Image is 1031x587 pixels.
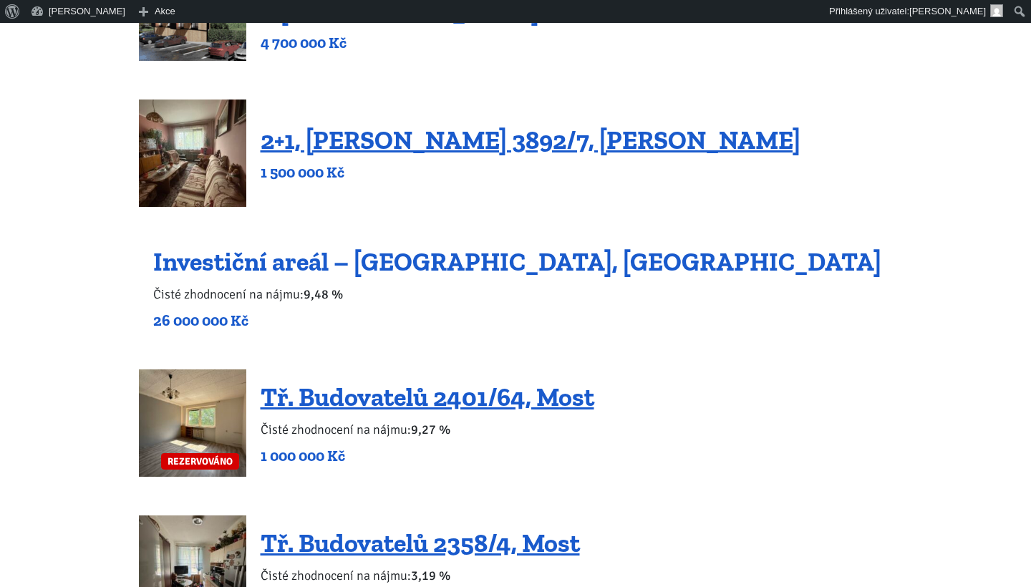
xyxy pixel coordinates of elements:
[153,284,881,304] p: Čisté zhodnocení na nájmu:
[909,6,986,16] span: [PERSON_NAME]
[261,162,800,183] p: 1 500 000 Kč
[261,446,594,466] p: 1 000 000 Kč
[261,419,594,440] p: Čisté zhodnocení na nájmu:
[261,125,800,155] a: 2+1, [PERSON_NAME] 3892/7, [PERSON_NAME]
[411,422,450,437] b: 9,27 %
[261,528,580,558] a: Tř. Budovatelů 2358/4, Most
[261,382,594,412] a: Tř. Budovatelů 2401/64, Most
[304,286,343,302] b: 9,48 %
[153,246,881,277] a: Investiční areál – [GEOGRAPHIC_DATA], [GEOGRAPHIC_DATA]
[161,453,239,470] span: REZERVOVÁNO
[261,566,580,586] p: Čisté zhodnocení na nájmu:
[139,369,246,477] a: REZERVOVÁNO
[153,311,881,331] p: 26 000 000 Kč
[411,568,450,583] b: 3,19 %
[261,33,893,53] p: 4 700 000 Kč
